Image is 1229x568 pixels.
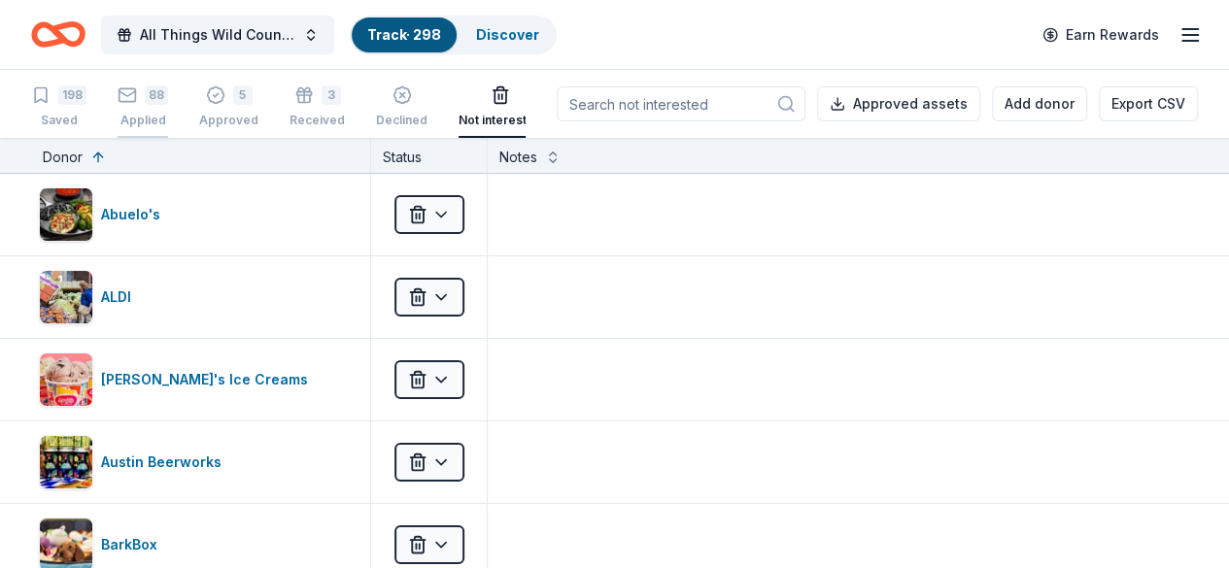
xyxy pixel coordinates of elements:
button: Image for ALDI ALDI [39,270,355,324]
button: Image for Amy's Ice Creams[PERSON_NAME]'s Ice Creams [39,352,355,407]
a: Track· 298 [367,26,441,43]
div: 5 [233,85,253,105]
div: ALDI [101,285,139,309]
div: 88 [145,85,168,105]
div: Applied [118,113,168,128]
a: Home [31,12,85,57]
div: BarkBox [101,533,165,556]
div: Status [371,138,488,173]
div: Austin Beerworks [101,451,229,474]
button: Declined [376,78,427,138]
button: Not interested [459,78,542,138]
button: 5Approved [199,78,258,138]
img: Image for ALDI [40,271,92,323]
div: Abuelo's [101,203,168,226]
div: 198 [58,85,86,105]
img: Image for Amy's Ice Creams [40,353,92,406]
button: Track· 298Discover [350,16,557,54]
div: [PERSON_NAME]'s Ice Creams [101,368,316,391]
div: Donor [43,146,83,169]
input: Search not interested [557,86,805,121]
div: Saved [31,113,86,128]
button: 198Saved [31,78,86,138]
button: 3Received [290,78,345,138]
div: Approved [199,113,258,128]
button: Approved assets [817,86,980,121]
div: Declined [376,113,427,128]
div: 3 [322,85,341,105]
button: Add donor [992,86,1087,121]
a: Discover [476,26,539,43]
button: Export CSV [1099,86,1198,121]
div: Received [290,113,345,128]
img: Image for Abuelo's [40,188,92,241]
button: 88Applied [118,78,168,138]
div: Not interested [459,113,542,128]
button: All Things Wild Country Brunch [101,16,334,54]
button: Image for Abuelo's Abuelo's [39,187,355,242]
img: Image for Austin Beerworks [40,436,92,488]
span: All Things Wild Country Brunch [140,23,295,47]
div: Notes [499,146,537,169]
button: Image for Austin BeerworksAustin Beerworks [39,435,355,489]
a: Earn Rewards [1031,17,1171,52]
